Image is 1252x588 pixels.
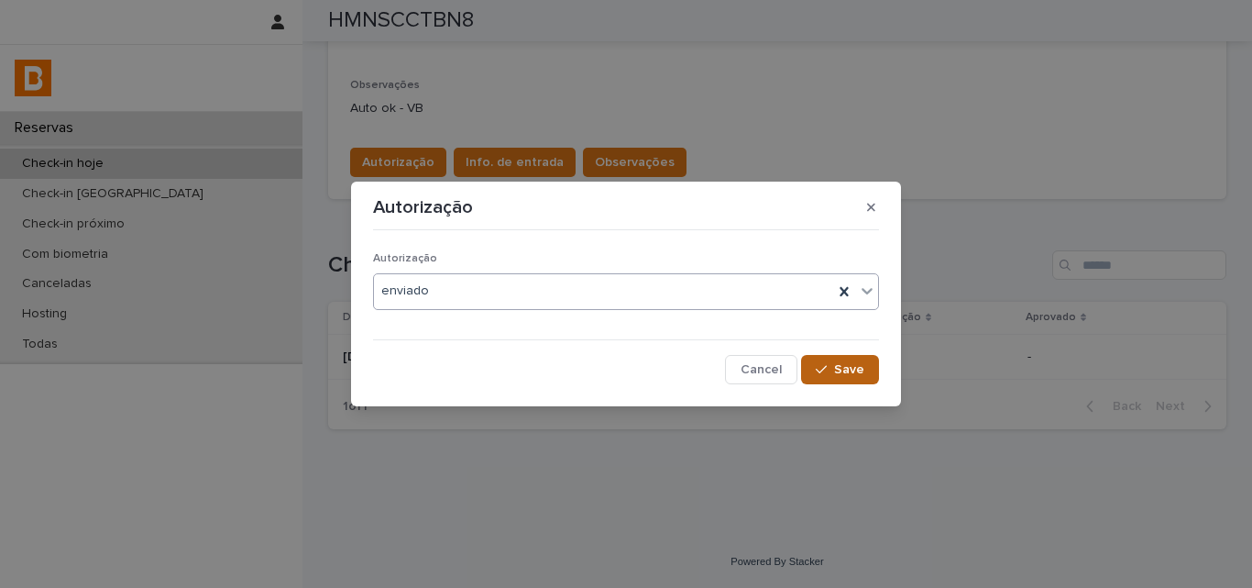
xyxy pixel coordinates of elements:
[834,363,864,376] span: Save
[801,355,879,384] button: Save
[725,355,797,384] button: Cancel
[373,253,437,264] span: Autorização
[373,196,473,218] p: Autorização
[741,363,782,376] span: Cancel
[381,282,429,301] span: enviado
